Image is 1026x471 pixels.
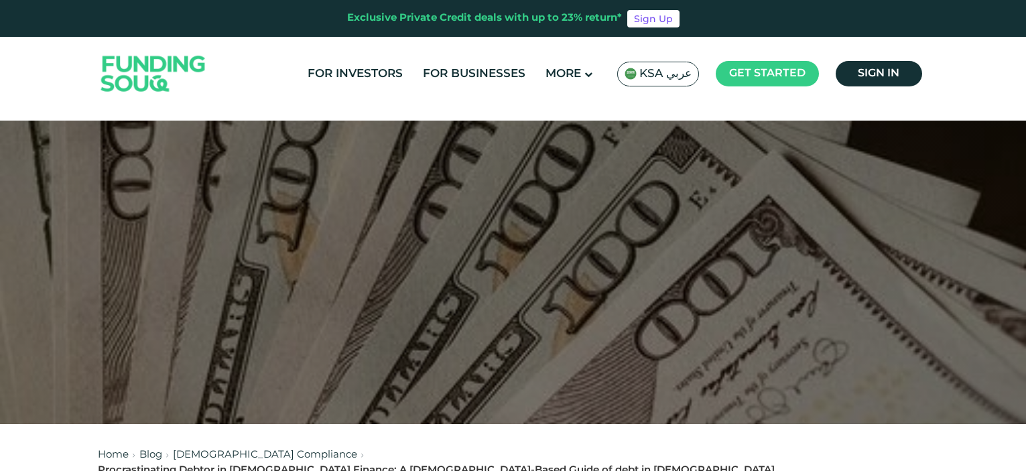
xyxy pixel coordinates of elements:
span: KSA عربي [639,66,692,82]
a: For Investors [304,63,406,85]
img: Logo [88,40,219,108]
a: Blog [139,450,162,460]
a: For Businesses [420,63,529,85]
a: Home [98,450,129,460]
a: Sign Up [627,10,680,27]
div: Exclusive Private Credit deals with up to 23% return* [347,11,622,26]
span: More [546,68,581,80]
span: Get started [729,68,806,78]
a: Sign in [836,61,922,86]
span: Sign in [858,68,899,78]
a: [DEMOGRAPHIC_DATA] Compliance [173,450,357,460]
img: SA Flag [625,68,637,80]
